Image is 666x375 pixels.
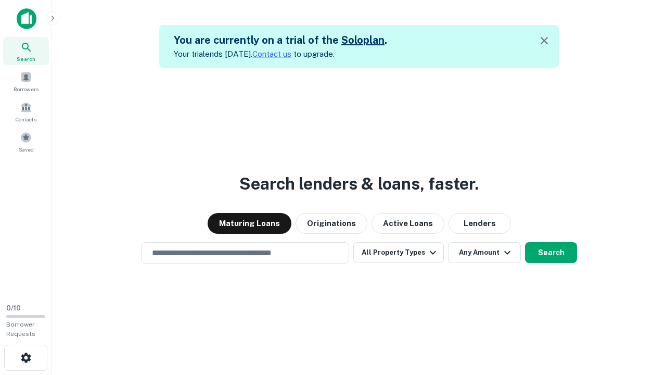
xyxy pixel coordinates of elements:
[3,37,49,65] a: Search
[3,128,49,156] a: Saved
[3,67,49,95] a: Borrowers
[3,97,49,126] a: Contacts
[6,304,21,312] span: 0 / 10
[614,292,666,342] iframe: Chat Widget
[296,213,367,234] button: Originations
[525,242,577,263] button: Search
[174,48,387,60] p: Your trial ends [DATE]. to upgrade.
[174,32,387,48] h5: You are currently on a trial of the .
[17,8,36,29] img: capitalize-icon.png
[448,242,521,263] button: Any Amount
[17,55,35,63] span: Search
[14,85,39,93] span: Borrowers
[19,145,34,154] span: Saved
[208,213,291,234] button: Maturing Loans
[6,321,35,337] span: Borrower Requests
[239,171,479,196] h3: Search lenders & loans, faster.
[449,213,511,234] button: Lenders
[252,49,291,58] a: Contact us
[16,115,36,123] span: Contacts
[372,213,444,234] button: Active Loans
[353,242,444,263] button: All Property Types
[341,34,385,46] a: Soloplan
